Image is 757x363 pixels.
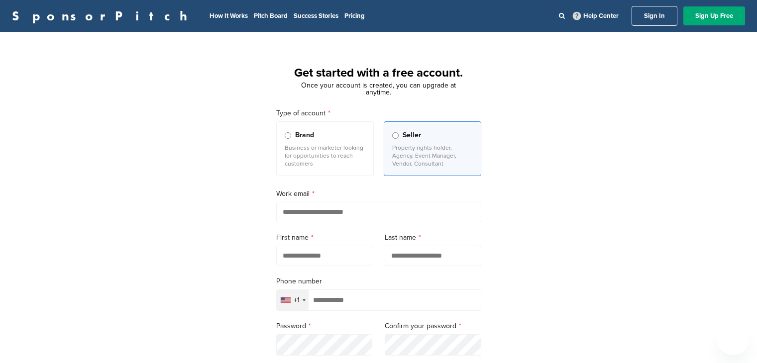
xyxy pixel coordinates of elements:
[276,276,481,287] label: Phone number
[12,9,194,22] a: SponsorPitch
[717,323,749,355] iframe: Button to launch messaging window
[264,64,493,82] h1: Get started with a free account.
[277,290,309,310] div: Selected country
[276,188,481,199] label: Work email
[285,132,291,139] input: Brand Business or marketer looking for opportunities to reach customers
[571,10,621,22] a: Help Center
[392,132,399,139] input: Seller Property rights holder, Agency, Event Manager, Vendor, Consultant
[294,12,338,20] a: Success Stories
[301,81,456,96] span: Once your account is created, you can upgrade at anytime.
[210,12,248,20] a: How It Works
[344,12,365,20] a: Pricing
[276,232,373,243] label: First name
[276,321,373,332] label: Password
[285,144,365,168] p: Business or marketer looking for opportunities to reach customers
[385,232,481,243] label: Last name
[294,297,300,304] div: +1
[683,6,745,25] a: Sign Up Free
[632,6,677,26] a: Sign In
[276,108,481,119] label: Type of account
[254,12,288,20] a: Pitch Board
[392,144,473,168] p: Property rights holder, Agency, Event Manager, Vendor, Consultant
[295,130,314,141] span: Brand
[385,321,481,332] label: Confirm your password
[403,130,421,141] span: Seller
